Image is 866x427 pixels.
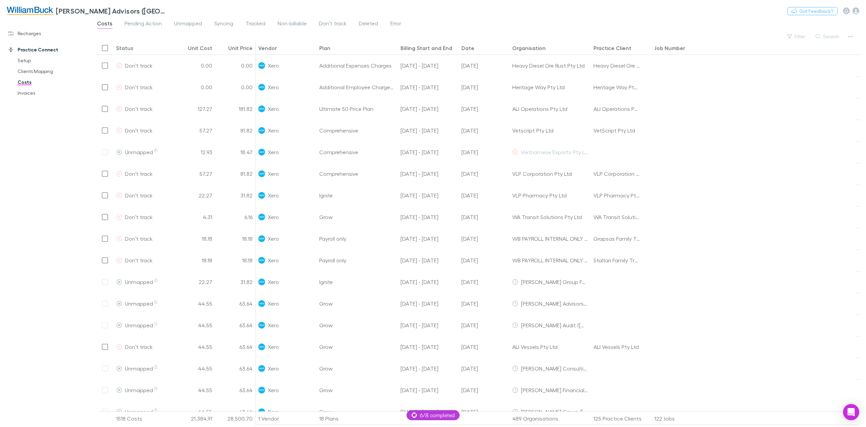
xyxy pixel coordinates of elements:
div: Payroll only [317,228,398,250]
span: [PERSON_NAME] Financial Services ([GEOGRAPHIC_DATA]) P/L [521,387,673,393]
h3: [PERSON_NAME] Advisors ([GEOGRAPHIC_DATA]) Pty Ltd [56,7,168,15]
div: Staltari Family Trust [593,250,640,271]
a: Costs [11,77,95,88]
a: Clients Mapping [11,66,95,77]
div: Heritage Way Pty Ltd [593,76,640,98]
a: Recharges [1,28,95,39]
div: Grow [317,379,398,401]
img: Xero's Logo [258,127,265,134]
div: 0.00 [174,76,215,98]
div: VetScript Pty Ltd [593,120,635,141]
div: 44.55 [174,314,215,336]
a: Setup [11,55,95,66]
div: 57.27 [174,163,215,185]
div: Grapsas Family Trust [593,228,640,249]
span: Vietnamese Exports Pty Ltd [521,149,590,155]
div: Comprehensive [317,163,398,185]
div: Comprehensive [317,120,398,141]
div: 23 Jun 2025 [459,379,510,401]
div: 57.27 [174,120,215,141]
div: 18.18 [174,228,215,250]
div: VLP Pharmacy Pty Ltd [593,185,640,206]
span: [PERSON_NAME] Group Family Trust [521,279,610,285]
div: 127.27 [174,98,215,120]
span: [PERSON_NAME] Group ([GEOGRAPHIC_DATA]) Pty Ltd [521,408,655,415]
div: 28,500.70 [215,412,256,425]
span: Unmapped [125,279,158,285]
span: Unmapped [174,20,202,29]
div: 18.47 [215,141,256,163]
span: Don’t track [319,20,347,29]
div: 81.82 [215,120,256,141]
div: 23 May - 22 Jun 25 [398,250,459,271]
div: WB PAYROLL INTERNAL ONLY - Grapsas Family Trust [512,228,588,249]
div: 1 Vendor [256,412,317,425]
div: ALI Vessels Pty Ltd [593,336,639,357]
img: Xero's Logo [258,192,265,199]
span: Pending Action [125,20,162,29]
div: 23 Jun 2025 [459,55,510,76]
div: 23 Jun 2025 [459,401,510,423]
img: Xero's Logo [258,408,265,415]
span: Unmapped [125,300,158,307]
span: Don’t track [125,257,153,263]
div: 23 May - 22 Jun 25 [398,185,459,206]
span: Don’t track [125,235,153,242]
span: Unmapped [125,387,158,393]
div: 23 Jun 2025 [459,206,510,228]
img: Xero's Logo [258,105,265,112]
div: 0.00 [174,55,215,76]
div: WA Transit Solutions Pty Ltd [512,206,588,228]
div: 23 Jun 2025 [459,185,510,206]
div: 23 Jun 2025 [459,293,510,314]
div: Unit Cost [188,45,212,51]
a: Practice Connect [1,44,95,55]
span: Unmapped [125,408,158,415]
div: Comprehensive [317,141,398,163]
span: Xero [268,250,279,271]
span: Xero [268,314,279,336]
div: Grow [317,293,398,314]
div: Date [461,45,474,51]
div: Payroll only [317,250,398,271]
div: 23 May - 22 Jun 25 [398,163,459,185]
div: ALI Vessels Pty Ltd [512,336,588,357]
span: Non-billable [278,20,307,29]
div: Ignite [317,185,398,206]
div: 23 Jun 2025 [459,271,510,293]
img: Xero's Logo [258,170,265,177]
div: 21,384.91 [174,412,215,425]
div: 181.82 [215,98,256,120]
div: 22.27 [174,271,215,293]
img: Xero's Logo [258,149,265,156]
div: 4.31 [174,206,215,228]
div: 23 May - 22 Jun 25 [398,401,459,423]
div: 6.16 [215,206,256,228]
div: 1518 Costs [113,412,174,425]
div: 44.55 [174,336,215,358]
img: Xero's Logo [258,300,265,307]
img: Xero's Logo [258,235,265,242]
div: 23 May - 22 Jun 25 [398,55,459,76]
div: 18 Plans [317,412,398,425]
div: 63.64 [215,358,256,379]
span: Costs [97,20,112,29]
div: WB PAYROLL INTERNAL ONLY - Staltari Family Trust [512,250,588,271]
div: 125 Practice Clients [591,412,652,425]
span: Unmapped [125,149,158,155]
div: 44.55 [174,401,215,423]
div: VLP Corporation Pty Ltd [593,163,640,184]
span: Xero [268,293,279,314]
div: Grow [317,314,398,336]
div: 22.27 [174,185,215,206]
span: Unmapped [125,322,158,328]
span: Don’t track [125,214,153,220]
div: Additional Expenses Charges [317,55,398,76]
div: Open Intercom Messenger [843,404,859,420]
div: 44.55 [174,293,215,314]
div: Ultimate 50 Price Plan [317,98,398,120]
span: Xero [268,336,279,357]
div: Grow [317,336,398,358]
span: Xero [268,206,279,228]
div: ALI Operations Pty Ltd [593,98,640,119]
